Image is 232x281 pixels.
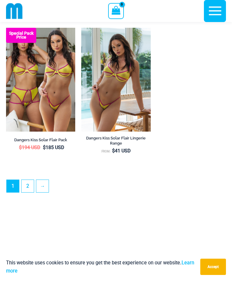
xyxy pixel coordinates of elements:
[6,260,194,274] a: Learn more
[6,137,75,142] h2: Dangers Kiss Solar Flair Pack
[101,150,111,153] span: From:
[6,28,75,132] img: Dangers kiss Solar Flair Pack
[6,259,196,275] p: This website uses cookies to ensure you get the best experience on our website.
[36,180,49,192] a: →
[81,136,150,146] h2: Dangers Kiss Solar Flair Lingerie Range
[19,145,40,150] bdi: 194 USD
[6,180,226,196] nav: Product Pagination
[112,148,130,154] bdi: 41 USD
[19,145,22,150] span: $
[81,28,150,132] a: Dangers Kiss Solar Flair 1060 Bra 6060 Thong 01Dangers Kiss Solar Flair 1060 Bra 6060 Thong 04Dan...
[7,180,19,192] span: Page 1
[43,145,64,150] bdi: 185 USD
[6,28,75,132] a: Dangers kiss Solar Flair Pack Dangers Kiss Solar Flair 1060 Bra 6060 Thong 1760 Garter 03Dangers ...
[6,3,23,19] img: cropped mm emblem
[112,148,115,154] span: $
[21,180,34,192] a: Page 2
[81,136,150,148] a: Dangers Kiss Solar Flair Lingerie Range
[200,259,226,275] button: Accept
[108,3,124,19] a: View Shopping Cart, empty
[81,28,150,132] img: Dangers Kiss Solar Flair 1060 Bra 6060 Thong 01
[43,145,46,150] span: $
[6,137,75,145] a: Dangers Kiss Solar Flair Pack
[6,31,36,39] b: Special Pack Price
